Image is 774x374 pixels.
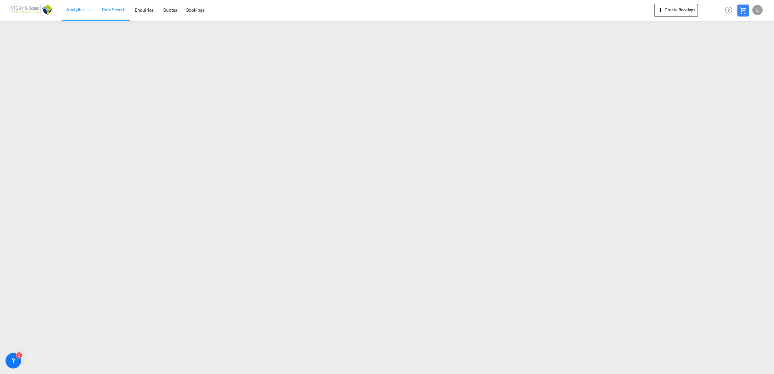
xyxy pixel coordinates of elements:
[723,5,737,16] div: Help
[654,4,698,17] button: icon-plus 400-fgCreate Bookings
[135,7,154,13] span: Enquiries
[657,6,665,14] md-icon: icon-plus 400-fg
[723,5,734,16] span: Help
[66,6,85,13] span: Analytics
[10,3,53,17] img: b56e2f00b01711ecb5ec2b6763d4c6fb.png
[752,5,763,15] div: C
[163,7,177,13] span: Quotes
[186,7,204,13] span: Bookings
[102,7,126,12] span: Rate Search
